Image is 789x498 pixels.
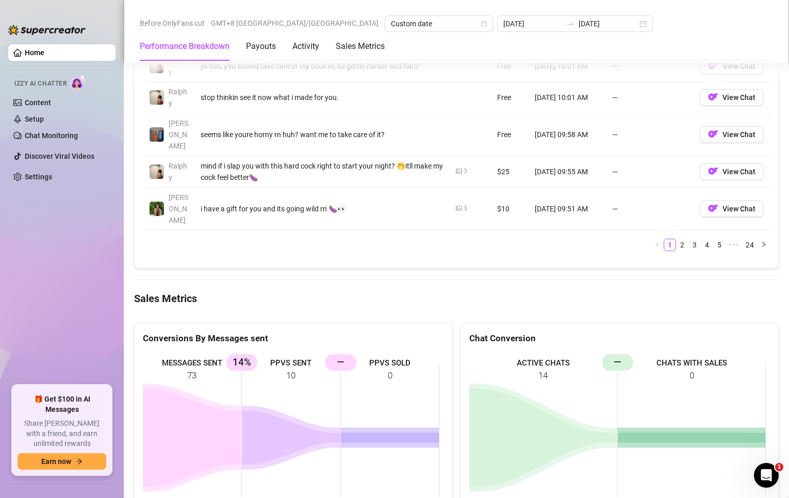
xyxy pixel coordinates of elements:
[143,331,443,345] div: Conversions By Messages sent
[651,239,664,251] button: left
[25,152,94,160] a: Discover Viral Videos
[150,164,164,179] img: Ralphy
[140,15,205,31] span: Before OnlyFans cut
[700,58,764,74] button: OFView Chat
[726,239,742,251] li: Next 5 Pages
[664,239,676,251] li: 1
[700,132,764,141] a: OFView Chat
[529,188,606,230] td: [DATE] 09:51 AM
[169,88,187,107] span: Ralphy
[491,113,529,156] td: Free
[201,129,443,140] div: seems like youre horny rn huh? want me to take care of it?
[456,168,462,174] span: picture
[25,98,51,107] a: Content
[758,239,770,251] li: Next Page
[701,239,713,251] li: 4
[246,40,276,53] div: Payouts
[150,90,164,105] img: Ralphy
[169,162,187,181] span: Ralphy
[742,239,758,251] li: 24
[689,239,700,251] a: 3
[18,453,106,470] button: Earn nowarrow-right
[25,173,52,181] a: Settings
[18,394,106,414] span: 🎁 Get $100 in AI Messages
[606,156,694,188] td: —
[754,463,779,488] iframe: Intercom live chat
[708,129,718,139] img: OF
[150,202,164,216] img: Nathaniel
[701,239,713,251] a: 4
[579,18,637,29] input: End date
[41,457,71,466] span: Earn now
[134,291,779,306] h4: Sales Metrics
[464,204,467,213] div: 3
[75,458,83,465] span: arrow-right
[201,203,443,214] div: i have a gift for you and its going wild rn 🍆👀
[529,82,606,113] td: [DATE] 10:01 AM
[25,115,44,123] a: Setup
[700,64,764,72] a: OFView Chat
[201,92,443,103] div: stop thinkin see it now what i made for you.
[529,156,606,188] td: [DATE] 09:55 AM
[654,241,661,247] span: left
[722,205,755,213] span: View Chat
[676,239,688,251] li: 2
[464,167,467,176] div: 3
[140,40,229,53] div: Performance Breakdown
[14,79,67,89] span: Izzy AI Chatter
[150,127,164,142] img: Wayne
[722,93,755,102] span: View Chat
[491,188,529,230] td: $10
[743,239,757,251] a: 24
[606,51,694,82] td: —
[700,201,764,217] button: OFView Chat
[722,168,755,176] span: View Chat
[469,331,770,345] div: Chat Conversion
[18,419,106,449] span: Share [PERSON_NAME] with a friend, and earn unlimited rewards
[491,51,529,82] td: Free
[700,170,764,178] a: OFView Chat
[708,166,718,176] img: OF
[529,113,606,156] td: [DATE] 09:58 AM
[606,188,694,230] td: —
[169,119,188,150] span: [PERSON_NAME]
[503,18,562,29] input: Start date
[761,241,767,247] span: right
[708,60,718,71] img: OF
[491,156,529,188] td: $25
[71,75,87,90] img: AI Chatter
[700,163,764,180] button: OFView Chat
[529,51,606,82] td: [DATE] 10:01 AM
[336,40,385,53] div: Sales Metrics
[664,239,676,251] a: 1
[606,82,694,113] td: —
[491,82,529,113] td: Free
[8,25,86,35] img: logo-BBDzfeDw.svg
[700,95,764,104] a: OFView Chat
[201,160,443,183] div: mind if i slap you with this hard cock right to start your night? 🤭itll make my cock feel better🍆
[606,113,694,156] td: —
[775,463,783,471] span: 1
[25,48,44,57] a: Home
[211,15,379,31] span: GMT+8 [GEOGRAPHIC_DATA]/[GEOGRAPHIC_DATA]
[292,40,319,53] div: Activity
[566,20,574,28] span: to
[651,239,664,251] li: Previous Page
[150,59,164,73] img: Ralphy
[722,62,755,70] span: View Chat
[169,193,188,224] span: [PERSON_NAME]
[726,239,742,251] span: •••
[201,60,443,72] div: yk hec, you should take care of my cock rn, its gettin harder and hard
[481,21,487,27] span: calendar
[700,126,764,143] button: OFView Chat
[708,92,718,102] img: OF
[714,239,725,251] a: 5
[169,56,187,76] span: Ralphy
[456,205,462,211] span: picture
[758,239,770,251] button: right
[391,16,487,31] span: Custom date
[700,89,764,106] button: OFView Chat
[722,130,755,139] span: View Chat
